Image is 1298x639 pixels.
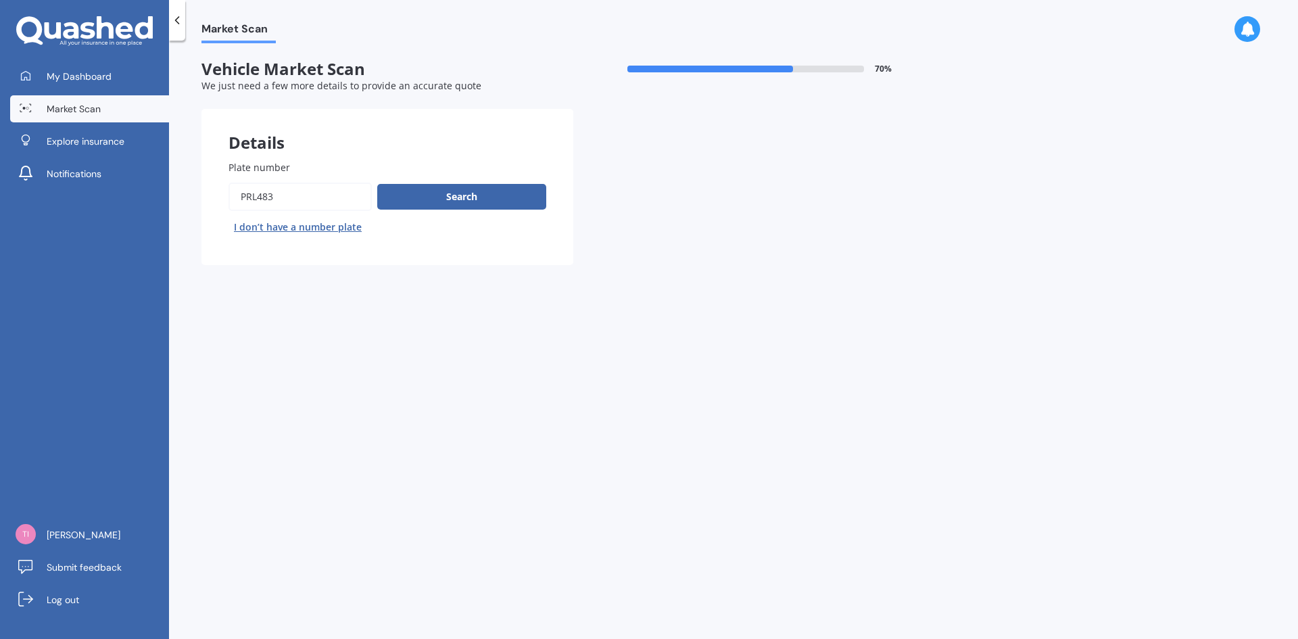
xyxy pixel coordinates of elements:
a: My Dashboard [10,63,169,90]
span: Vehicle Market Scan [201,60,573,79]
span: Log out [47,593,79,607]
img: 773e976115a6c9de343fb0db68c26067 [16,524,36,544]
span: Market Scan [201,22,276,41]
div: Details [201,109,573,149]
a: [PERSON_NAME] [10,521,169,548]
span: Submit feedback [47,561,122,574]
span: [PERSON_NAME] [47,528,120,542]
span: Notifications [47,167,101,181]
span: Market Scan [47,102,101,116]
a: Notifications [10,160,169,187]
a: Submit feedback [10,554,169,581]
span: My Dashboard [47,70,112,83]
button: Search [377,184,546,210]
input: Enter plate number [229,183,372,211]
span: 70 % [875,64,892,74]
span: Plate number [229,161,290,174]
span: Explore insurance [47,135,124,148]
button: I don’t have a number plate [229,216,367,238]
a: Log out [10,586,169,613]
a: Market Scan [10,95,169,122]
span: We just need a few more details to provide an accurate quote [201,79,481,92]
a: Explore insurance [10,128,169,155]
